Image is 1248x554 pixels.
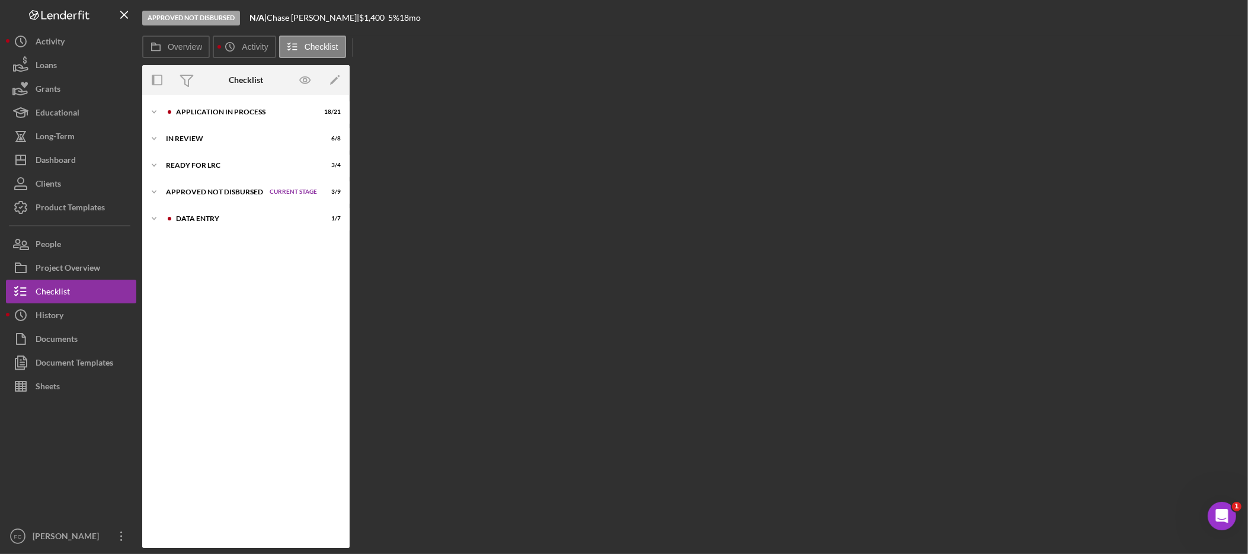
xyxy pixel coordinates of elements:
div: People [36,232,61,259]
button: Gif picker [37,379,47,388]
div: Approved Not Disbursed [142,11,240,25]
button: Long-Term [6,124,136,148]
div: Help [PERSON_NAME] understand how they’re doing: [19,287,185,310]
div: Ready for LRC [166,162,311,169]
div: Application In Process [176,108,311,116]
label: Checklist [305,42,338,52]
button: Overview [142,36,210,58]
button: Loans [6,53,136,77]
div: Loans [36,53,57,80]
div: 3 / 9 [319,188,341,196]
button: go back [8,5,30,27]
button: Start recording [75,379,85,388]
div: You're welcome [PERSON_NAME], have a great weekend! [9,119,194,156]
button: Clients [6,172,136,196]
button: Document Templates [6,351,136,374]
div: You're welcome [PERSON_NAME], have a great weekend! [19,126,185,149]
div: 3 / 4 [319,162,341,169]
button: Home [185,5,208,27]
div: Dashboard [36,148,76,175]
button: Checklist [6,280,136,303]
div: Approved Not Disbursed [166,188,264,196]
div: Sheets [36,374,60,401]
div: Project Overview [36,256,100,283]
button: Activity [6,30,136,53]
div: Operator says… [9,280,228,319]
div: Great, thank you very much! [98,91,218,103]
div: Felicia says… [9,84,228,119]
div: [PERSON_NAME] [19,55,185,67]
button: FC[PERSON_NAME] [6,524,136,548]
div: Chase [PERSON_NAME] | [267,13,359,23]
div: you too! [184,252,218,264]
button: Product Templates [6,196,136,219]
button: History [6,303,136,327]
div: Rate your conversation [22,331,163,345]
button: Upload attachment [56,379,66,388]
button: Grants [6,77,136,101]
div: Long-Term [36,124,75,151]
div: Documents [36,327,78,354]
div: Product Templates [36,196,105,222]
div: Document Templates [36,351,113,377]
div: In Review [166,135,311,142]
div: Felicia says… [9,165,228,245]
div: Grants [36,77,60,104]
div: Activity [36,30,65,56]
div: 18 / 21 [319,108,341,116]
div: Checklist [36,280,70,306]
div: Help [PERSON_NAME] understand how they’re doing: [9,280,194,318]
div: Felicia says… [9,245,228,280]
div: 1 / 7 [319,215,341,222]
div: blush [149,165,228,244]
textarea: Message… [10,354,227,374]
div: Checklist [229,75,263,85]
div: 6 / 8 [319,135,341,142]
text: FC [14,533,22,540]
button: Send a message… [203,374,222,393]
h1: Operator [57,11,100,20]
a: Sheets [6,374,136,398]
div: Great, thank you very much! [88,84,228,110]
label: Overview [168,42,202,52]
b: N/A [249,12,264,23]
div: Clients [36,172,61,198]
div: you too! [174,245,228,271]
div: Close [208,5,229,26]
img: Profile image for Operator [34,7,53,25]
div: 5 % [388,13,399,23]
button: Checklist [279,36,346,58]
div: Christina says… [9,119,228,165]
label: Activity [242,42,268,52]
div: 18 mo [399,13,421,23]
div: Data Entry [176,215,311,222]
div: History [36,303,63,330]
div: Educational [36,101,79,127]
button: Emoji picker [18,379,28,388]
iframe: Intercom live chat [1208,502,1236,530]
button: Project Overview [6,256,136,280]
button: People [6,232,136,256]
div: Operator says… [9,319,228,403]
span: 1 [1232,502,1241,511]
button: Activity [213,36,276,58]
button: Dashboard [6,148,136,172]
div: $1,400 [359,13,388,23]
div: | [249,13,267,23]
span: Current Stage [270,188,317,196]
button: Educational [6,101,136,124]
button: Documents [6,327,136,351]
